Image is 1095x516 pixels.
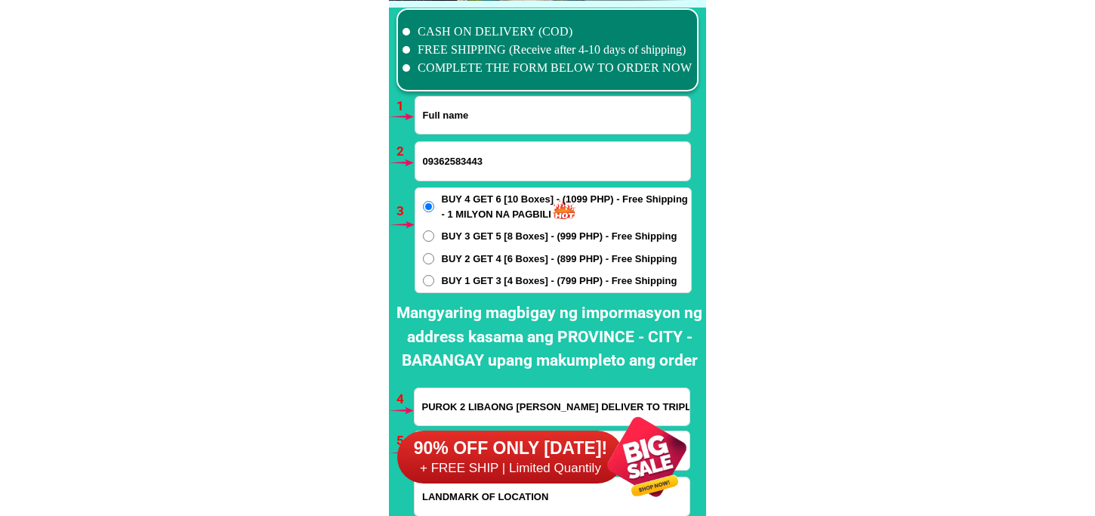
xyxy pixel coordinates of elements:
[415,97,690,134] input: Input full_name
[423,201,434,212] input: BUY 4 GET 6 [10 Boxes] - (1099 PHP) - Free Shipping - 1 MILYON NA PAGBILI
[442,273,677,289] span: BUY 1 GET 3 [4 Boxes] - (799 PHP) - Free Shipping
[442,192,691,221] span: BUY 4 GET 6 [10 Boxes] - (1099 PHP) - Free Shipping - 1 MILYON NA PAGBILI
[442,252,677,267] span: BUY 2 GET 4 [6 Boxes] - (899 PHP) - Free Shipping
[396,431,414,451] h6: 5
[403,23,692,41] li: CASH ON DELIVERY (COD)
[403,59,692,77] li: COMPLETE THE FORM BELOW TO ORDER NOW
[396,97,414,116] h6: 1
[423,253,434,264] input: BUY 2 GET 4 [6 Boxes] - (899 PHP) - Free Shipping
[397,460,624,477] h6: + FREE SHIP | Limited Quantily
[423,230,434,242] input: BUY 3 GET 5 [8 Boxes] - (999 PHP) - Free Shipping
[393,301,706,373] h2: Mangyaring magbigay ng impormasyon ng address kasama ang PROVINCE - CITY - BARANGAY upang makumpl...
[397,437,624,460] h6: 90% OFF ONLY [DATE]!
[396,390,414,409] h6: 4
[423,275,434,286] input: BUY 1 GET 3 [4 Boxes] - (799 PHP) - Free Shipping
[403,41,692,59] li: FREE SHIPPING (Receive after 4-10 days of shipping)
[442,229,677,244] span: BUY 3 GET 5 [8 Boxes] - (999 PHP) - Free Shipping
[415,142,690,181] input: Input phone_number
[396,142,414,162] h6: 2
[415,388,689,425] input: Input address
[396,202,414,221] h6: 3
